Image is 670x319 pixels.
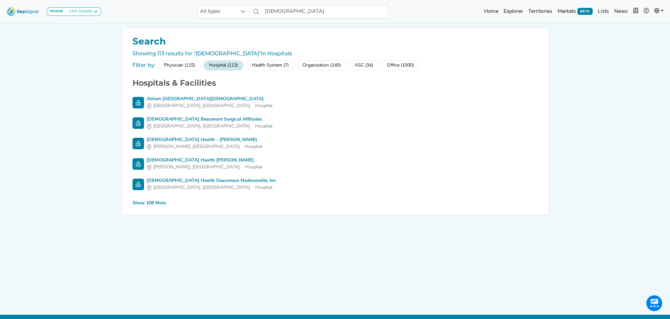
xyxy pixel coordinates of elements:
div: [DEMOGRAPHIC_DATA] Health Deaconess Madisonville, Inc. [147,177,277,184]
div: Hospital [147,102,272,109]
a: [DEMOGRAPHIC_DATA] Beaumont Surgical Affiliates[GEOGRAPHIC_DATA], [GEOGRAPHIC_DATA]Hospital [132,116,538,130]
div: Organization (140) [297,60,346,71]
h1: Search [130,36,540,47]
span: [GEOGRAPHIC_DATA], [GEOGRAPHIC_DATA] [153,102,250,109]
span: [PERSON_NAME], [GEOGRAPHIC_DATA] [153,143,240,150]
div: Hospital [147,143,262,150]
a: Territories [526,5,555,18]
a: Lists [595,5,612,18]
a: Home [481,5,501,18]
div: Physician (115) [158,60,201,71]
a: [DEMOGRAPHIC_DATA] Health - [PERSON_NAME][PERSON_NAME], [GEOGRAPHIC_DATA]Hospital [132,136,538,150]
strong: Module [50,9,63,13]
div: [DEMOGRAPHIC_DATA] Beaumont Surgical Affiliates [147,116,272,123]
img: Hospital Search Icon [132,138,144,149]
div: Hospital [147,164,262,171]
div: Hospital [147,184,277,191]
button: ModuleLAA Closure [47,7,101,16]
div: Showing 113 results for "[DEMOGRAPHIC_DATA]" [130,50,540,58]
div: ASC (34) [349,60,379,71]
h2: Hospitals & Facilities [130,78,540,88]
div: [DEMOGRAPHIC_DATA] Health - [PERSON_NAME] [147,136,262,143]
div: Atrium [GEOGRAPHIC_DATA][DEMOGRAPHIC_DATA] [147,96,272,102]
a: Explorer [501,5,526,18]
a: News [612,5,630,18]
span: [GEOGRAPHIC_DATA], [GEOGRAPHIC_DATA] [153,184,250,191]
a: MarketsBETA [555,5,595,18]
div: Office (1000) [381,60,420,71]
img: Hospital Search Icon [132,158,144,170]
img: Hospital Search Icon [132,117,144,129]
span: in Hospitals [261,50,292,57]
div: Health System (7) [246,60,294,71]
div: Hospital [147,123,272,130]
img: Hospital Search Icon [132,97,144,108]
div: Show 108 More [132,200,166,207]
div: [DEMOGRAPHIC_DATA] Health [PERSON_NAME] [147,157,262,164]
button: Intel Book [630,5,641,18]
div: Hospital (113) [203,60,244,71]
a: [DEMOGRAPHIC_DATA] Health [PERSON_NAME][PERSON_NAME], [GEOGRAPHIC_DATA]Hospital [132,157,538,171]
span: [PERSON_NAME], [GEOGRAPHIC_DATA] [153,164,240,171]
div: LAA Closure [66,9,92,14]
div: Filter by: [132,61,156,69]
span: All types [197,5,237,18]
img: Hospital Search Icon [132,179,144,190]
a: [DEMOGRAPHIC_DATA] Health Deaconess Madisonville, Inc.[GEOGRAPHIC_DATA], [GEOGRAPHIC_DATA]Hospital [132,177,538,191]
a: Atrium [GEOGRAPHIC_DATA][DEMOGRAPHIC_DATA][GEOGRAPHIC_DATA], [GEOGRAPHIC_DATA]Hospital [132,96,538,109]
span: [GEOGRAPHIC_DATA], [GEOGRAPHIC_DATA] [153,123,250,130]
input: Search a physician or facility [262,5,388,18]
span: BETA [577,8,593,14]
